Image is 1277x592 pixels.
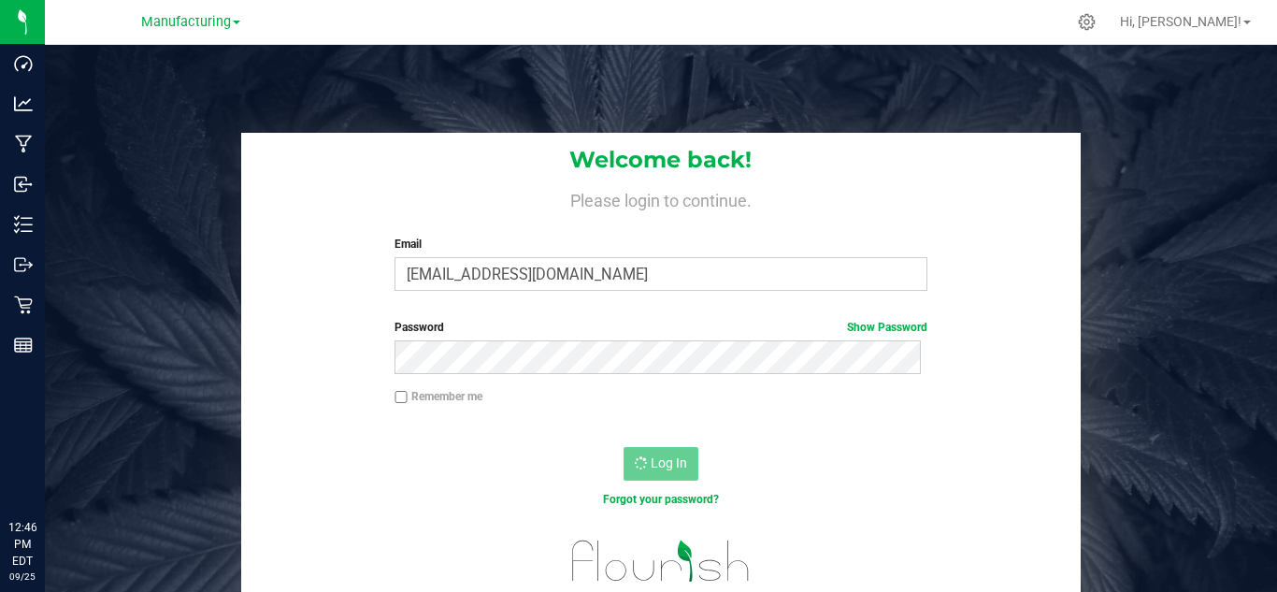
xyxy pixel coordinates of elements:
[395,388,482,405] label: Remember me
[141,14,231,30] span: Manufacturing
[14,175,33,194] inline-svg: Inbound
[1075,13,1098,31] div: Manage settings
[651,455,687,470] span: Log In
[14,215,33,234] inline-svg: Inventory
[8,519,36,570] p: 12:46 PM EDT
[1120,14,1241,29] span: Hi, [PERSON_NAME]!
[14,255,33,274] inline-svg: Outbound
[241,187,1082,209] h4: Please login to continue.
[14,336,33,354] inline-svg: Reports
[395,236,926,253] label: Email
[395,391,408,404] input: Remember me
[14,94,33,113] inline-svg: Analytics
[624,447,698,481] button: Log In
[241,148,1082,172] h1: Welcome back!
[603,493,719,506] a: Forgot your password?
[8,570,36,584] p: 09/25
[14,54,33,73] inline-svg: Dashboard
[847,321,927,334] a: Show Password
[14,296,33,314] inline-svg: Retail
[395,321,444,334] span: Password
[14,135,33,153] inline-svg: Manufacturing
